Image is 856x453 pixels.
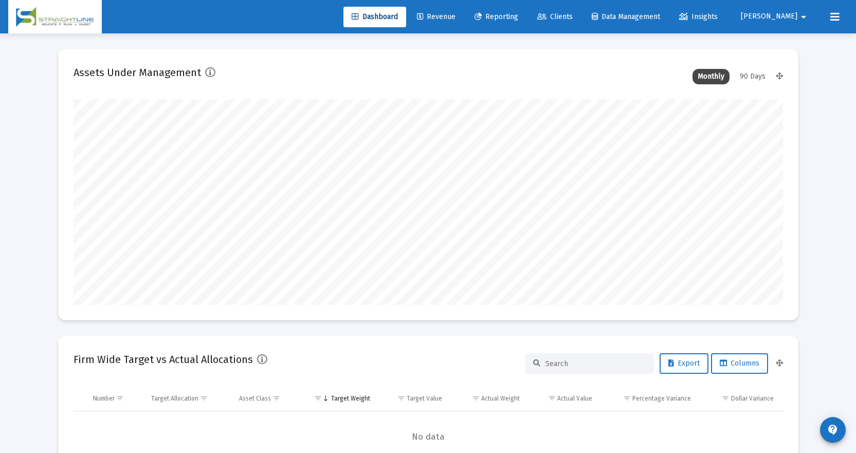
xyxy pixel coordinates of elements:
[827,424,839,436] mat-icon: contact_support
[407,394,442,403] div: Target Value
[728,6,822,27] button: [PERSON_NAME]
[481,394,520,403] div: Actual Weight
[679,12,718,21] span: Insights
[343,7,406,27] a: Dashboard
[475,12,518,21] span: Reporting
[417,12,456,21] span: Revenue
[144,386,232,411] td: Column Target Allocation
[314,394,322,402] span: Show filter options for column 'Target Weight'
[527,386,599,411] td: Column Actual Value
[698,386,782,411] td: Column Dollar Variance
[86,386,144,411] td: Column Number
[797,7,810,27] mat-icon: arrow_drop_down
[74,351,253,368] h2: Firm Wide Target vs Actual Allocations
[693,69,730,84] div: Monthly
[116,394,124,402] span: Show filter options for column 'Number'
[741,12,797,21] span: [PERSON_NAME]
[409,7,464,27] a: Revenue
[668,359,700,368] span: Export
[377,386,450,411] td: Column Target Value
[720,359,759,368] span: Columns
[93,394,115,403] div: Number
[735,69,771,84] div: 90 Days
[632,394,691,403] div: Percentage Variance
[151,394,198,403] div: Target Allocation
[200,394,208,402] span: Show filter options for column 'Target Allocation'
[557,394,592,403] div: Actual Value
[16,7,94,27] img: Dashboard
[731,394,774,403] div: Dollar Variance
[449,386,526,411] td: Column Actual Weight
[660,353,708,374] button: Export
[74,431,783,443] span: No data
[272,394,280,402] span: Show filter options for column 'Asset Class'
[74,64,201,81] h2: Assets Under Management
[397,394,405,402] span: Show filter options for column 'Target Value'
[545,359,646,368] input: Search
[300,386,377,411] td: Column Target Weight
[599,386,698,411] td: Column Percentage Variance
[584,7,668,27] a: Data Management
[239,394,271,403] div: Asset Class
[472,394,480,402] span: Show filter options for column 'Actual Weight'
[623,394,631,402] span: Show filter options for column 'Percentage Variance'
[548,394,556,402] span: Show filter options for column 'Actual Value'
[331,394,370,403] div: Target Weight
[529,7,581,27] a: Clients
[352,12,398,21] span: Dashboard
[671,7,726,27] a: Insights
[592,12,660,21] span: Data Management
[711,353,768,374] button: Columns
[537,12,573,21] span: Clients
[232,386,300,411] td: Column Asset Class
[722,394,730,402] span: Show filter options for column 'Dollar Variance'
[466,7,526,27] a: Reporting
